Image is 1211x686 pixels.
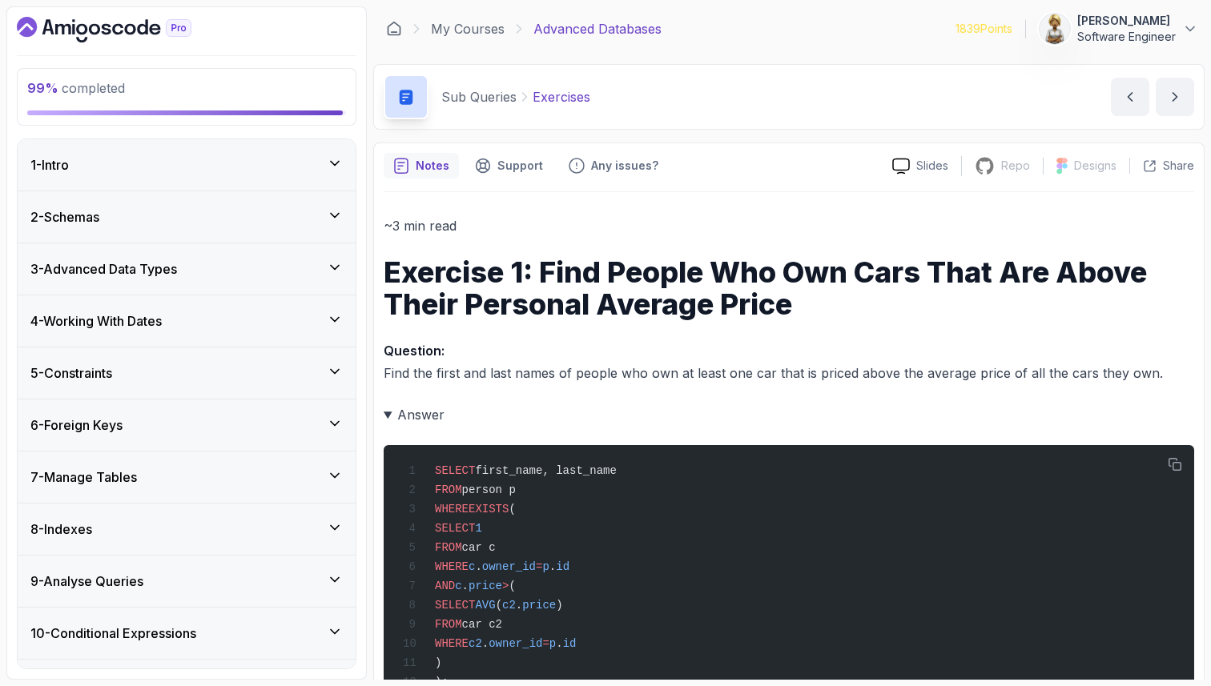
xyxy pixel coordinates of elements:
span: = [536,560,542,573]
span: 99 % [27,80,58,96]
button: 4-Working With Dates [18,295,356,347]
a: Dashboard [17,17,228,42]
h3: 9 - Analyse Queries [30,572,143,591]
span: p [542,560,549,573]
span: c [469,560,475,573]
p: 1839 Points [956,21,1012,37]
span: WHERE [435,560,469,573]
span: = [542,637,549,650]
span: price [469,580,502,592]
strong: Question: [384,343,445,359]
span: WHERE [435,503,469,516]
span: . [482,637,489,650]
h3: 5 - Constraints [30,363,112,383]
p: Designs [1074,158,1116,174]
span: FROM [435,618,462,631]
span: p [549,637,556,650]
button: 9-Analyse Queries [18,556,356,607]
p: Any issues? [591,158,658,174]
span: 1 [475,522,481,535]
span: AVG [475,599,495,612]
h3: 10 - Conditional Expressions [30,624,196,643]
span: first_name, last_name [475,464,616,477]
span: FROM [435,541,462,554]
a: Dashboard [386,21,402,37]
span: owner_id [482,560,536,573]
span: ( [509,580,515,592]
a: Slides [879,158,961,175]
span: WHERE [435,637,469,650]
p: Sub Queries [441,87,517,106]
span: SELECT [435,522,475,535]
button: 7-Manage Tables [18,451,356,503]
span: . [556,637,562,650]
span: id [563,637,577,650]
h3: 1 - Intro [30,155,69,175]
span: . [462,580,469,592]
p: Slides [916,158,948,174]
span: c2 [469,637,482,650]
button: 1-Intro [18,139,356,191]
p: Repo [1001,158,1030,174]
button: notes button [384,153,459,179]
span: car c [462,541,496,554]
button: next content [1156,78,1194,116]
h3: 3 - Advanced Data Types [30,259,177,279]
button: user profile image[PERSON_NAME]Software Engineer [1039,13,1198,45]
span: ( [496,599,502,612]
button: 5-Constraints [18,347,356,399]
p: Exercises [533,87,590,106]
img: user profile image [1040,14,1070,44]
span: c [455,580,461,592]
h3: 8 - Indexes [30,520,92,539]
span: EXISTS [469,503,509,516]
p: Software Engineer [1077,29,1176,45]
p: Advanced Databases [533,19,662,38]
span: car c2 [462,618,502,631]
span: ) [556,599,562,612]
span: . [516,599,522,612]
h3: 7 - Manage Tables [30,467,137,487]
span: SELECT [435,464,475,477]
span: . [475,560,481,573]
button: Support button [465,153,553,179]
button: 10-Conditional Expressions [18,608,356,659]
span: AND [435,580,455,592]
h3: 2 - Schemas [30,207,99,227]
p: [PERSON_NAME] [1077,13,1176,29]
p: Notes [416,158,449,174]
p: Find the first and last names of people who own at least one car that is priced above the average... [384,339,1194,384]
button: 8-Indexes [18,503,356,555]
span: person p [462,483,516,496]
h1: Exercise 1: Find People Who Own Cars That Are Above Their Personal Average Price [384,256,1194,320]
h3: 6 - Foreign Keys [30,415,123,435]
span: FROM [435,483,462,496]
summary: Answer [384,403,1194,426]
button: Share [1129,158,1194,174]
h3: 4 - Working With Dates [30,311,162,331]
span: c2 [502,599,516,612]
p: Support [497,158,543,174]
button: previous content [1111,78,1149,116]
p: ~3 min read [384,215,1194,237]
span: ) [435,656,441,669]
a: My Courses [431,19,505,38]
button: 6-Foreign Keys [18,399,356,451]
button: 2-Schemas [18,191,356,243]
span: price [522,599,556,612]
button: 3-Advanced Data Types [18,243,356,295]
span: id [556,560,569,573]
span: > [502,580,509,592]
span: completed [27,80,125,96]
span: ( [509,503,515,516]
p: Share [1163,158,1194,174]
button: Feedback button [559,153,668,179]
span: owner_id [489,637,542,650]
span: SELECT [435,599,475,612]
span: . [549,560,556,573]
